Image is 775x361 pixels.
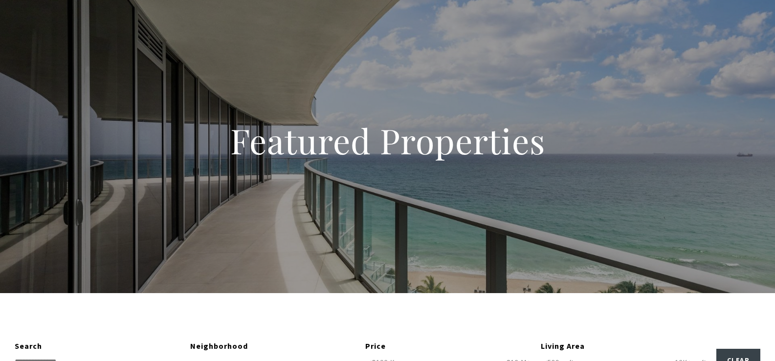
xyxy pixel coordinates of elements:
div: Search [15,340,183,353]
h1: Featured Properties [168,119,608,162]
div: Neighborhood [190,340,358,353]
div: Living Area [541,340,709,353]
div: Price [365,340,533,353]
